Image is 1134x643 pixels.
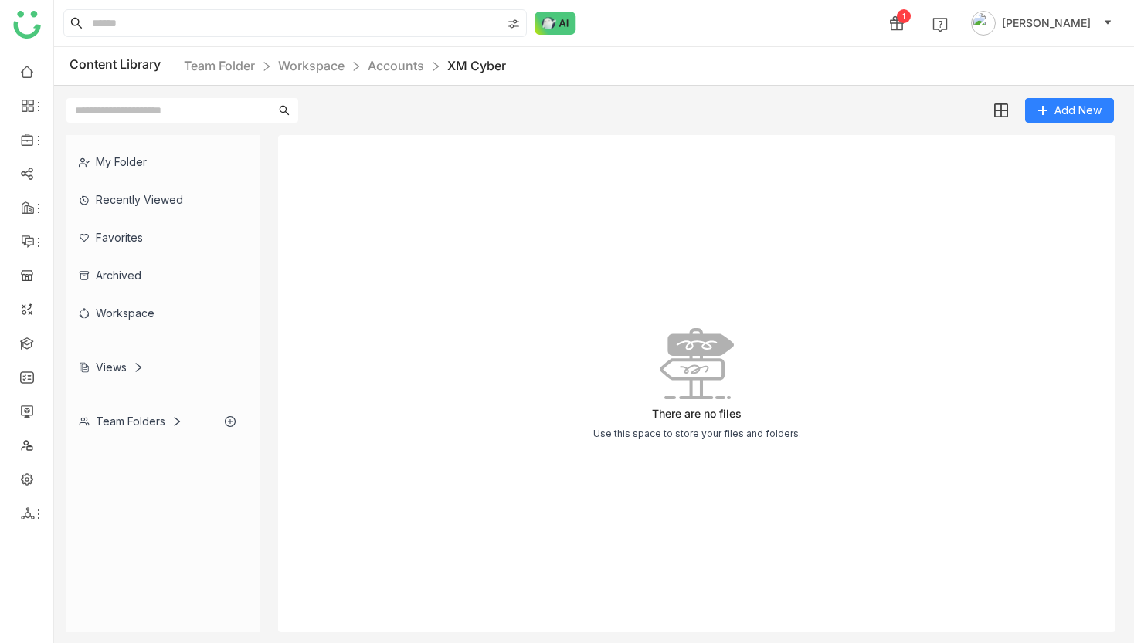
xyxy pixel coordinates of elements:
[184,58,255,73] a: Team Folder
[994,103,1008,117] img: grid.svg
[447,58,506,73] a: XM Cyber
[66,218,248,256] div: Favorites
[66,143,248,181] div: My Folder
[79,415,182,428] div: Team Folders
[1025,98,1114,123] button: Add New
[79,360,144,374] div: Views
[593,428,801,439] div: Use this space to store your files and folders.
[1002,15,1091,32] span: [PERSON_NAME]
[897,9,911,23] div: 1
[660,328,734,399] img: No data
[66,256,248,294] div: Archived
[971,11,996,36] img: avatar
[1054,102,1102,119] span: Add New
[368,58,424,73] a: Accounts
[535,12,576,35] img: ask-buddy-normal.svg
[932,17,948,32] img: help.svg
[66,181,248,218] div: Recently Viewed
[508,18,520,30] img: search-type.svg
[13,11,41,39] img: logo
[70,56,506,76] div: Content Library
[278,58,345,73] a: Workspace
[66,294,248,332] div: Workspace
[652,407,742,420] div: There are no files
[968,11,1115,36] button: [PERSON_NAME]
